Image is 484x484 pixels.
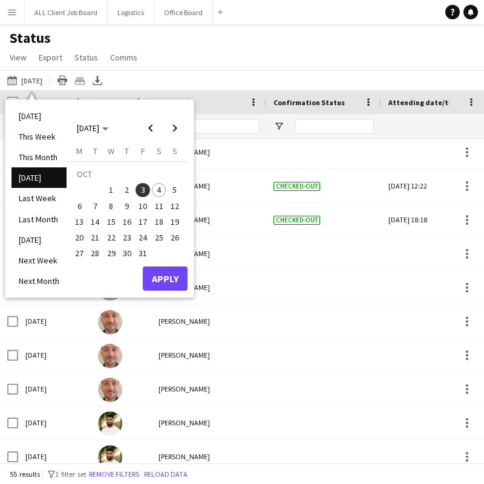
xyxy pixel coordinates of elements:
[273,182,320,191] span: Checked-out
[120,199,134,213] span: 9
[135,214,151,230] button: 17-10-2025
[103,198,119,214] button: 08-10-2025
[119,198,135,214] button: 09-10-2025
[119,245,135,261] button: 30-10-2025
[71,166,183,182] td: OCT
[5,50,31,65] a: View
[135,230,151,245] button: 24-10-2025
[151,230,166,245] button: 25-10-2025
[167,214,183,230] button: 19-10-2025
[104,199,119,213] span: 8
[98,445,122,469] img: Harry Singh
[87,245,103,261] button: 28-10-2025
[167,230,183,245] button: 26-10-2025
[71,230,87,245] button: 20-10-2025
[135,198,151,214] button: 10-10-2025
[105,50,142,65] a: Comms
[120,230,134,245] span: 23
[136,247,150,261] span: 31
[168,215,182,229] span: 19
[74,52,98,63] span: Status
[87,230,103,245] button: 21-10-2025
[71,245,87,261] button: 27-10-2025
[11,209,67,230] li: Last Month
[159,452,210,461] span: [PERSON_NAME]
[135,245,151,261] button: 31-10-2025
[98,98,119,107] span: Photo
[136,183,150,198] span: 3
[388,98,461,107] span: Attending date/time
[135,182,151,198] button: 03-10-2025
[88,215,103,229] span: 14
[152,230,166,245] span: 25
[88,230,103,245] span: 21
[168,199,182,213] span: 12
[18,406,91,439] div: [DATE]
[87,214,103,230] button: 14-10-2025
[168,183,182,198] span: 5
[11,230,67,250] li: [DATE]
[120,183,134,198] span: 2
[167,198,183,214] button: 12-10-2025
[103,214,119,230] button: 15-10-2025
[273,121,284,132] button: Open Filter Menu
[18,372,91,405] div: [DATE]
[152,199,166,213] span: 11
[152,215,166,229] span: 18
[167,182,183,198] button: 05-10-2025
[18,305,91,338] div: [DATE]
[103,182,119,198] button: 01-10-2025
[104,215,119,229] span: 15
[11,271,67,291] li: Next Month
[136,199,150,213] span: 10
[163,116,187,140] button: Next month
[119,230,135,245] button: 23-10-2025
[70,50,103,65] a: Status
[119,214,135,230] button: 16-10-2025
[72,230,87,245] span: 20
[11,167,67,188] li: [DATE]
[98,411,122,436] img: Harry Singh
[157,146,162,156] span: S
[72,247,87,261] span: 27
[141,146,145,156] span: F
[11,147,67,167] li: This Month
[98,344,122,368] img: Gabriel Waddingham
[76,146,82,156] span: M
[159,98,178,107] span: Name
[139,116,163,140] button: Previous month
[125,146,129,156] span: T
[273,216,320,225] span: Checked-out
[87,198,103,214] button: 07-10-2025
[108,146,114,156] span: W
[25,1,108,24] button: ALL Client Job Board
[104,183,119,198] span: 1
[120,247,134,261] span: 30
[151,198,166,214] button: 11-10-2025
[5,73,45,88] button: [DATE]
[159,350,210,360] span: [PERSON_NAME]
[77,123,99,134] span: [DATE]
[103,245,119,261] button: 29-10-2025
[120,215,134,229] span: 16
[136,215,150,229] span: 17
[151,182,166,198] button: 04-10-2025
[142,468,190,481] button: Reload data
[159,384,210,393] span: [PERSON_NAME]
[104,247,119,261] span: 29
[168,230,182,245] span: 26
[108,1,154,24] button: Logistics
[152,183,166,198] span: 4
[159,317,210,326] span: [PERSON_NAME]
[55,469,87,479] span: 1 filter set
[11,250,67,271] li: Next Week
[103,230,119,245] button: 22-10-2025
[34,50,67,65] a: Export
[93,146,97,156] span: T
[11,188,67,208] li: Last Week
[10,52,27,63] span: View
[11,106,67,126] li: [DATE]
[88,199,103,213] span: 7
[39,52,62,63] span: Export
[273,98,345,107] span: Confirmation Status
